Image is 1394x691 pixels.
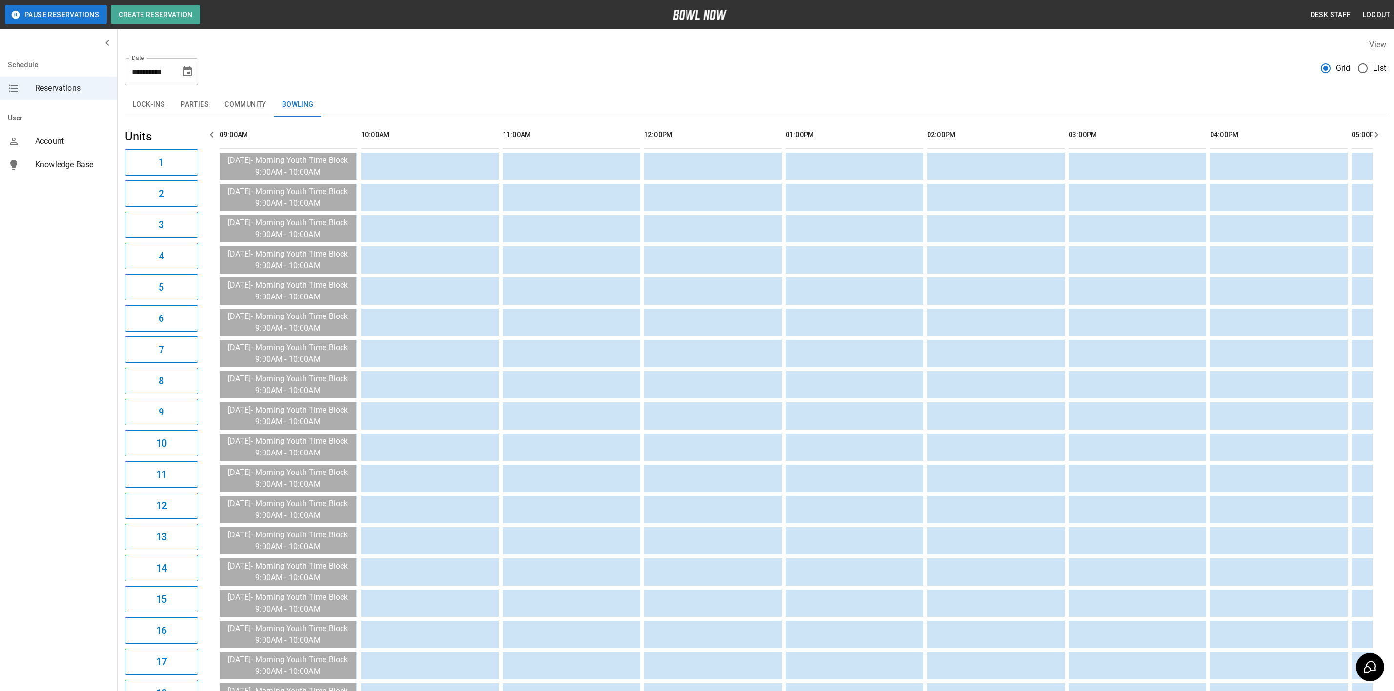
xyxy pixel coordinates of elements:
th: 12:00PM [644,121,782,149]
h6: 5 [159,279,164,295]
button: Create Reservation [111,5,200,24]
button: 13 [125,524,198,550]
button: 8 [125,368,198,394]
button: 5 [125,274,198,300]
th: 09:00AM [220,121,357,149]
h6: 10 [156,435,167,451]
h6: 16 [156,623,167,638]
button: 17 [125,649,198,675]
div: inventory tabs [125,93,1386,117]
span: List [1373,62,1386,74]
button: 7 [125,336,198,363]
h6: 15 [156,592,167,607]
th: 10:00AM [361,121,499,149]
label: View [1369,40,1386,49]
button: 11 [125,461,198,488]
h6: 14 [156,560,167,576]
button: 9 [125,399,198,425]
h6: 6 [159,311,164,326]
button: 12 [125,493,198,519]
button: Parties [173,93,217,117]
button: Bowling [274,93,322,117]
button: Community [217,93,274,117]
h6: 4 [159,248,164,264]
span: Reservations [35,82,109,94]
button: Lock-ins [125,93,173,117]
span: Account [35,136,109,147]
h6: 2 [159,186,164,201]
button: Logout [1359,6,1394,24]
span: Grid [1336,62,1351,74]
button: Desk Staff [1307,6,1355,24]
h6: 9 [159,404,164,420]
button: 2 [125,180,198,207]
h6: 1 [159,155,164,170]
h6: 17 [156,654,167,670]
button: 6 [125,305,198,332]
h6: 12 [156,498,167,513]
h6: 11 [156,467,167,482]
img: logo [673,10,727,20]
button: 4 [125,243,198,269]
button: 1 [125,149,198,176]
h6: 7 [159,342,164,357]
span: Knowledge Base [35,159,109,171]
h6: 3 [159,217,164,233]
h6: 13 [156,529,167,545]
button: Choose date, selected date is Sep 13, 2025 [178,62,197,81]
button: 16 [125,617,198,644]
button: 15 [125,586,198,612]
button: 10 [125,430,198,456]
button: Pause Reservations [5,5,107,24]
button: 14 [125,555,198,581]
button: 3 [125,212,198,238]
th: 11:00AM [503,121,640,149]
h5: Units [125,129,198,144]
h6: 8 [159,373,164,389]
